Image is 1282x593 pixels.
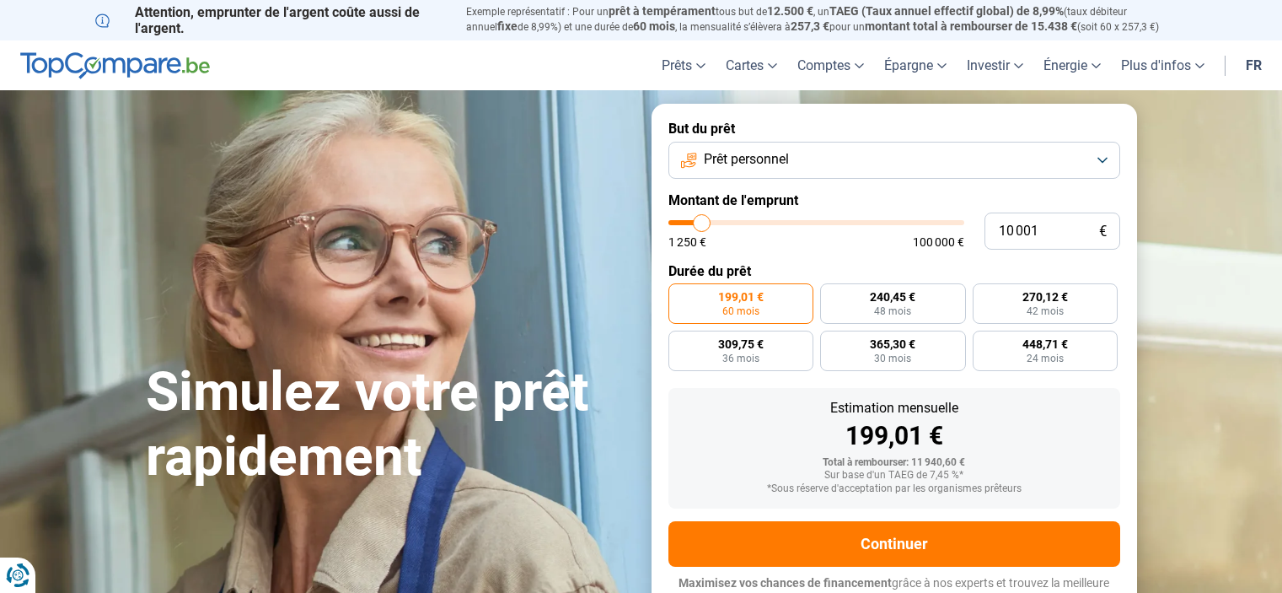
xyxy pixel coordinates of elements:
[668,121,1120,137] label: But du prêt
[913,236,964,248] span: 100 000 €
[874,40,957,90] a: Épargne
[668,521,1120,567] button: Continuer
[609,4,716,18] span: prêt à tempérament
[874,306,911,316] span: 48 mois
[497,19,518,33] span: fixe
[682,402,1107,415] div: Estimation mensuelle
[829,4,1064,18] span: TAEG (Taux annuel effectif global) de 8,99%
[633,19,675,33] span: 60 mois
[957,40,1033,90] a: Investir
[791,19,829,33] span: 257,3 €
[718,338,764,350] span: 309,75 €
[668,236,706,248] span: 1 250 €
[1111,40,1215,90] a: Plus d'infos
[722,306,759,316] span: 60 mois
[652,40,716,90] a: Prêts
[767,4,813,18] span: 12.500 €
[20,52,210,79] img: TopCompare
[1027,306,1064,316] span: 42 mois
[704,150,789,169] span: Prêt personnel
[682,483,1107,495] div: *Sous réserve d'acceptation par les organismes prêteurs
[146,360,631,490] h1: Simulez votre prêt rapidement
[787,40,874,90] a: Comptes
[679,576,892,590] span: Maximisez vos chances de financement
[682,470,1107,482] div: Sur base d'un TAEG de 7,45 %*
[1099,224,1107,239] span: €
[668,142,1120,179] button: Prêt personnel
[1033,40,1111,90] a: Énergie
[718,291,764,303] span: 199,01 €
[682,423,1107,449] div: 199,01 €
[865,19,1077,33] span: montant total à rembourser de 15.438 €
[1022,291,1068,303] span: 270,12 €
[1236,40,1272,90] a: fr
[716,40,787,90] a: Cartes
[466,4,1188,35] p: Exemple représentatif : Pour un tous but de , un (taux débiteur annuel de 8,99%) et une durée de ...
[95,4,446,36] p: Attention, emprunter de l'argent coûte aussi de l'argent.
[1027,353,1064,364] span: 24 mois
[682,457,1107,469] div: Total à rembourser: 11 940,60 €
[870,291,915,303] span: 240,45 €
[722,353,759,364] span: 36 mois
[668,192,1120,208] label: Montant de l'emprunt
[668,263,1120,279] label: Durée du prêt
[874,353,911,364] span: 30 mois
[1022,338,1068,350] span: 448,71 €
[870,338,915,350] span: 365,30 €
